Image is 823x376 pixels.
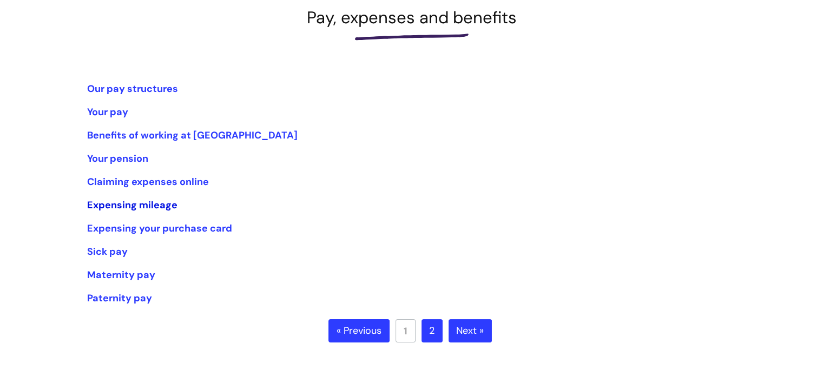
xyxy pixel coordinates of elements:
a: Sick pay [87,245,128,258]
a: « Previous [328,319,390,343]
a: Your pay [87,105,128,118]
a: Expensing your purchase card [87,222,232,235]
h1: Pay, expenses and benefits [87,8,736,28]
a: Your pension [87,152,148,165]
a: 2 [422,319,443,343]
a: Maternity pay [87,268,155,281]
a: Expensing mileage [87,199,177,212]
a: Next » [449,319,492,343]
a: 1 [396,319,416,342]
a: Claiming expenses online [87,175,209,188]
a: Benefits of working at [GEOGRAPHIC_DATA] [87,129,298,142]
a: Our pay structures [87,82,178,95]
a: Paternity pay [87,292,152,305]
